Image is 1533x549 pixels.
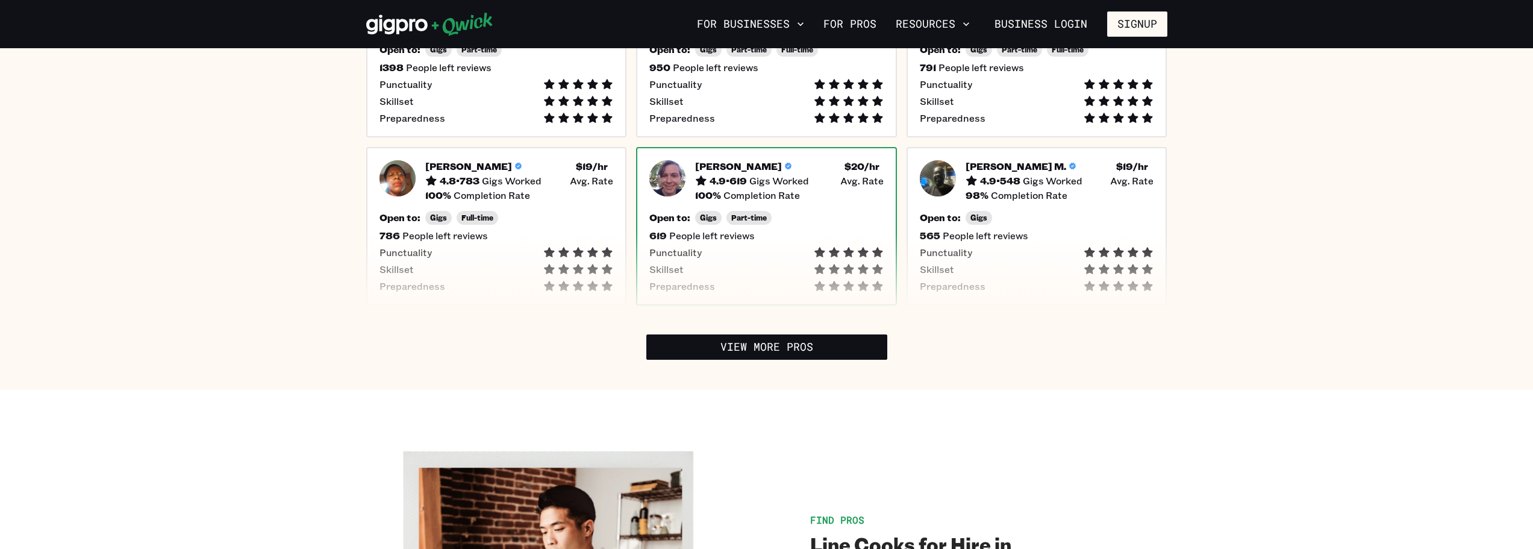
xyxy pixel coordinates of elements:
[570,175,613,187] span: Avg. Rate
[406,61,492,74] span: People left reviews
[379,78,432,90] span: Punctuality
[970,45,987,54] span: Gigs
[700,45,717,54] span: Gigs
[379,160,416,196] img: Pro headshot
[649,95,684,107] span: Skillset
[379,246,432,259] span: Punctuality
[731,213,767,222] span: Part-time
[966,189,988,201] h5: 98 %
[379,95,414,107] span: Skillset
[943,230,1028,242] span: People left reviews
[920,78,972,90] span: Punctuality
[402,230,488,242] span: People left reviews
[920,95,954,107] span: Skillset
[920,112,985,124] span: Preparedness
[920,246,972,259] span: Punctuality
[781,45,813,54] span: Full-time
[379,212,420,224] h5: Open to:
[649,112,715,124] span: Preparedness
[379,280,445,292] span: Preparedness
[649,263,684,275] span: Skillset
[649,212,690,224] h5: Open to:
[669,230,755,242] span: People left reviews
[845,160,879,172] h5: $ 20 /hr
[731,45,767,54] span: Part-time
[1110,175,1154,187] span: Avg. Rate
[966,160,1066,172] h5: [PERSON_NAME] M.
[938,61,1024,74] span: People left reviews
[673,61,758,74] span: People left reviews
[692,14,809,34] button: For Businesses
[695,160,782,172] h5: [PERSON_NAME]
[1023,175,1082,187] span: Gigs Worked
[1116,160,1148,172] h5: $ 19 /hr
[440,175,479,187] h5: 4.8 • 783
[649,246,702,259] span: Punctuality
[810,513,864,526] span: Find Pros
[576,160,608,172] h5: $ 19 /hr
[379,263,414,275] span: Skillset
[891,14,975,34] button: Resources
[710,175,747,187] h5: 4.9 • 619
[920,263,954,275] span: Skillset
[980,175,1020,187] h5: 4.9 • 548
[649,280,715,292] span: Preparedness
[425,160,512,172] h5: [PERSON_NAME]
[649,61,670,74] h5: 950
[920,230,940,242] h5: 565
[454,189,530,201] span: Completion Rate
[695,189,721,201] h5: 100 %
[379,230,400,242] h5: 786
[430,213,447,222] span: Gigs
[1002,45,1037,54] span: Part-time
[1052,45,1084,54] span: Full-time
[840,175,884,187] span: Avg. Rate
[920,280,985,292] span: Preparedness
[970,213,987,222] span: Gigs
[649,78,702,90] span: Punctuality
[907,147,1167,306] button: Pro headshot[PERSON_NAME] M.4.9•548Gigs Worked$19/hr Avg. Rate98%Completion RateOpen to:Gigs565Pe...
[819,14,881,34] a: For Pros
[649,230,667,242] h5: 619
[482,175,542,187] span: Gigs Worked
[984,11,1097,37] a: Business Login
[1107,11,1167,37] button: Signup
[920,61,936,74] h5: 791
[920,212,961,224] h5: Open to:
[991,189,1067,201] span: Completion Rate
[920,160,956,196] img: Pro headshot
[461,213,493,222] span: Full-time
[430,45,447,54] span: Gigs
[646,334,887,360] a: View More Pros
[649,43,690,55] h5: Open to:
[649,160,685,196] img: Pro headshot
[700,213,717,222] span: Gigs
[636,147,897,306] button: Pro headshot[PERSON_NAME]4.9•619Gigs Worked$20/hr Avg. Rate100%Completion RateOpen to:GigsPart-ti...
[379,43,420,55] h5: Open to:
[723,189,800,201] span: Completion Rate
[425,189,451,201] h5: 100 %
[379,112,445,124] span: Preparedness
[461,45,497,54] span: Part-time
[366,147,627,306] button: Pro headshot[PERSON_NAME]4.8•783Gigs Worked$19/hr Avg. Rate100%Completion RateOpen to:GigsFull-ti...
[749,175,809,187] span: Gigs Worked
[379,61,404,74] h5: 1398
[920,43,961,55] h5: Open to:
